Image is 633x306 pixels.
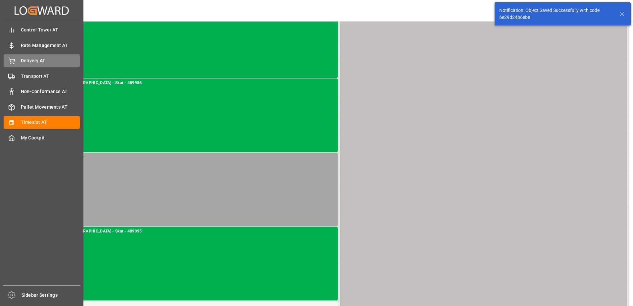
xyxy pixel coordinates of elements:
[4,85,80,98] a: Non-Conformance AT
[22,292,81,299] span: Sidebar Settings
[21,57,80,64] span: Delivery AT
[21,73,80,80] span: Transport AT
[21,42,80,49] span: Rate Management AT
[53,228,335,235] div: Cofresco [GEOGRAPHIC_DATA] - Skat - 489995
[53,154,335,161] div: Other - Others - -
[53,235,335,240] div: No. of Pallets - 33
[4,39,80,52] a: Rate Management AT
[21,134,80,141] span: My Cockpit
[499,7,613,21] div: Notification: Object Saved Successfully with code 6e29d24b6ebe
[4,100,80,113] a: Pallet Movements AT
[21,88,80,95] span: Non-Conformance AT
[53,80,335,86] div: Cofresco [GEOGRAPHIC_DATA] - Skat - 489986
[21,104,80,111] span: Pallet Movements AT
[4,70,80,82] a: Transport AT
[21,26,80,33] span: Control Tower AT
[4,116,80,129] a: Timeslot AT
[21,119,80,126] span: Timeslot AT
[4,24,80,36] a: Control Tower AT
[53,161,335,166] div: No. of Pallets -
[53,86,335,92] div: No. of Pallets - 33
[4,54,80,67] a: Delivery AT
[4,131,80,144] a: My Cockpit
